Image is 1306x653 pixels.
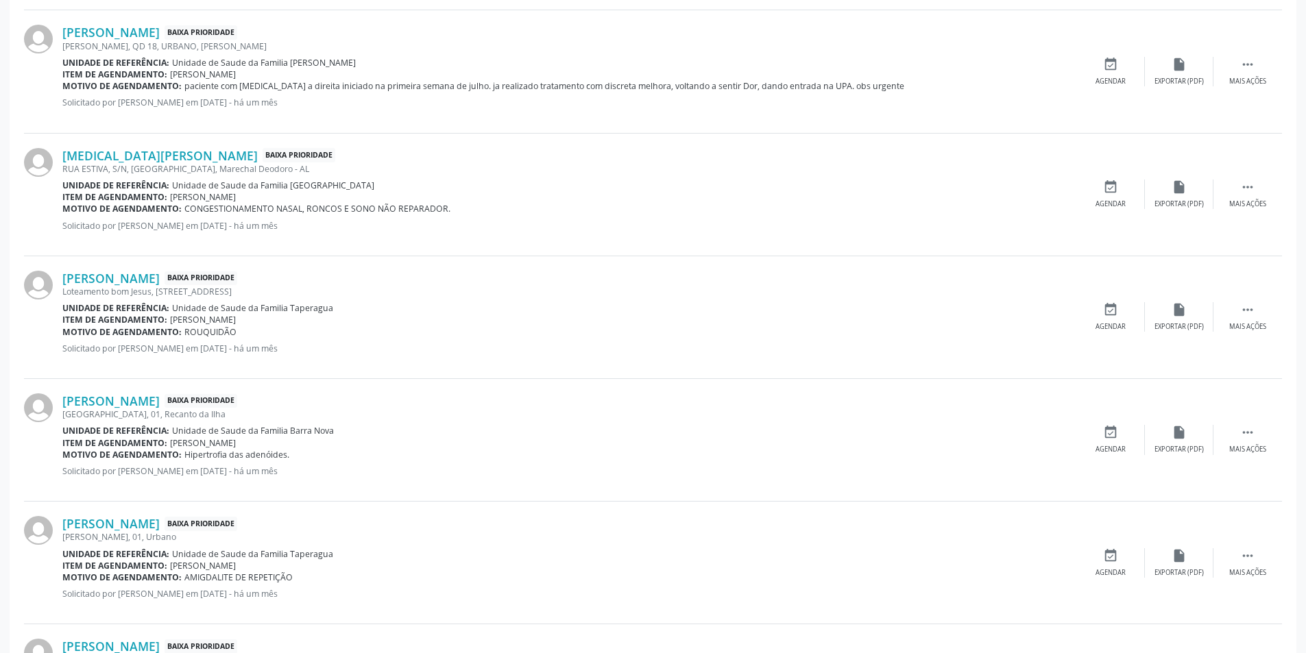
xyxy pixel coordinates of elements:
b: Unidade de referência: [62,180,169,191]
span: Baixa Prioridade [165,394,237,408]
b: Motivo de agendamento: [62,326,182,338]
i:  [1240,425,1255,440]
i:  [1240,548,1255,563]
img: img [24,148,53,177]
div: Agendar [1096,77,1126,86]
div: RUA ESTIVA, S/N, [GEOGRAPHIC_DATA], Marechal Deodoro - AL [62,163,1076,175]
b: Motivo de agendamento: [62,571,182,583]
b: Unidade de referência: [62,425,169,436]
div: Agendar [1096,568,1126,578]
span: CONGESTIONAMENTO NASAL, RONCOS E SONO NÃO REPARADOR. [184,203,450,214]
div: Mais ações [1229,322,1266,332]
div: Exportar (PDF) [1154,445,1204,454]
span: Unidade de Saude da Familia Barra Nova [172,425,334,436]
span: Unidade de Saude da Familia Taperagua [172,548,333,560]
a: [MEDICAL_DATA][PERSON_NAME] [62,148,258,163]
p: Solicitado por [PERSON_NAME] em [DATE] - há um mês [62,343,1076,354]
p: Solicitado por [PERSON_NAME] em [DATE] - há um mês [62,220,1076,232]
a: [PERSON_NAME] [62,516,160,531]
b: Item de agendamento: [62,560,167,571]
a: [PERSON_NAME] [62,271,160,286]
img: img [24,516,53,545]
span: [PERSON_NAME] [170,314,236,325]
span: [PERSON_NAME] [170,191,236,203]
i: insert_drive_file [1172,180,1187,195]
span: Baixa Prioridade [165,25,237,40]
span: Unidade de Saude da Familia Taperagua [172,302,333,314]
img: img [24,393,53,422]
div: Agendar [1096,199,1126,209]
b: Unidade de referência: [62,302,169,314]
div: [PERSON_NAME], QD 18, URBANO, [PERSON_NAME] [62,40,1076,52]
span: paciente com [MEDICAL_DATA] a direita iniciado na primeira semana de julho. ja realizado tratamen... [184,80,904,92]
b: Motivo de agendamento: [62,80,182,92]
div: [GEOGRAPHIC_DATA], 01, Recanto da Ilha [62,408,1076,420]
b: Motivo de agendamento: [62,203,182,214]
i:  [1240,180,1255,195]
i: insert_drive_file [1172,425,1187,440]
span: Unidade de Saude da Familia [GEOGRAPHIC_DATA] [172,180,374,191]
span: [PERSON_NAME] [170,69,236,80]
p: Solicitado por [PERSON_NAME] em [DATE] - há um mês [62,97,1076,108]
div: Mais ações [1229,445,1266,454]
div: Exportar (PDF) [1154,77,1204,86]
span: ROUQUIDÃO [184,326,237,338]
div: Mais ações [1229,77,1266,86]
img: img [24,25,53,53]
i: insert_drive_file [1172,548,1187,563]
div: Exportar (PDF) [1154,322,1204,332]
i: insert_drive_file [1172,57,1187,72]
span: Unidade de Saude da Familia [PERSON_NAME] [172,57,356,69]
span: Hipertrofia das adenóides. [184,449,289,460]
i: event_available [1103,57,1118,72]
div: Agendar [1096,322,1126,332]
div: Exportar (PDF) [1154,199,1204,209]
div: Mais ações [1229,568,1266,578]
i: event_available [1103,548,1118,563]
div: Mais ações [1229,199,1266,209]
i: event_available [1103,302,1118,317]
a: [PERSON_NAME] [62,393,160,408]
span: AMIGDALITE DE REPETIÇÃO [184,571,293,583]
b: Item de agendamento: [62,314,167,325]
span: Baixa Prioridade [165,271,237,286]
img: img [24,271,53,299]
i:  [1240,302,1255,317]
i: event_available [1103,180,1118,195]
b: Unidade de referência: [62,57,169,69]
div: [PERSON_NAME], 01, Urbano [62,531,1076,543]
i: event_available [1103,425,1118,440]
div: Exportar (PDF) [1154,568,1204,578]
b: Unidade de referência: [62,548,169,560]
b: Item de agendamento: [62,69,167,80]
div: Agendar [1096,445,1126,454]
span: Baixa Prioridade [165,517,237,531]
p: Solicitado por [PERSON_NAME] em [DATE] - há um mês [62,588,1076,600]
span: [PERSON_NAME] [170,437,236,449]
a: [PERSON_NAME] [62,25,160,40]
b: Item de agendamento: [62,191,167,203]
i:  [1240,57,1255,72]
div: Loteamento bom Jesus, [STREET_ADDRESS] [62,286,1076,297]
span: [PERSON_NAME] [170,560,236,571]
b: Motivo de agendamento: [62,449,182,460]
b: Item de agendamento: [62,437,167,449]
span: Baixa Prioridade [263,148,335,162]
i: insert_drive_file [1172,302,1187,317]
p: Solicitado por [PERSON_NAME] em [DATE] - há um mês [62,465,1076,477]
